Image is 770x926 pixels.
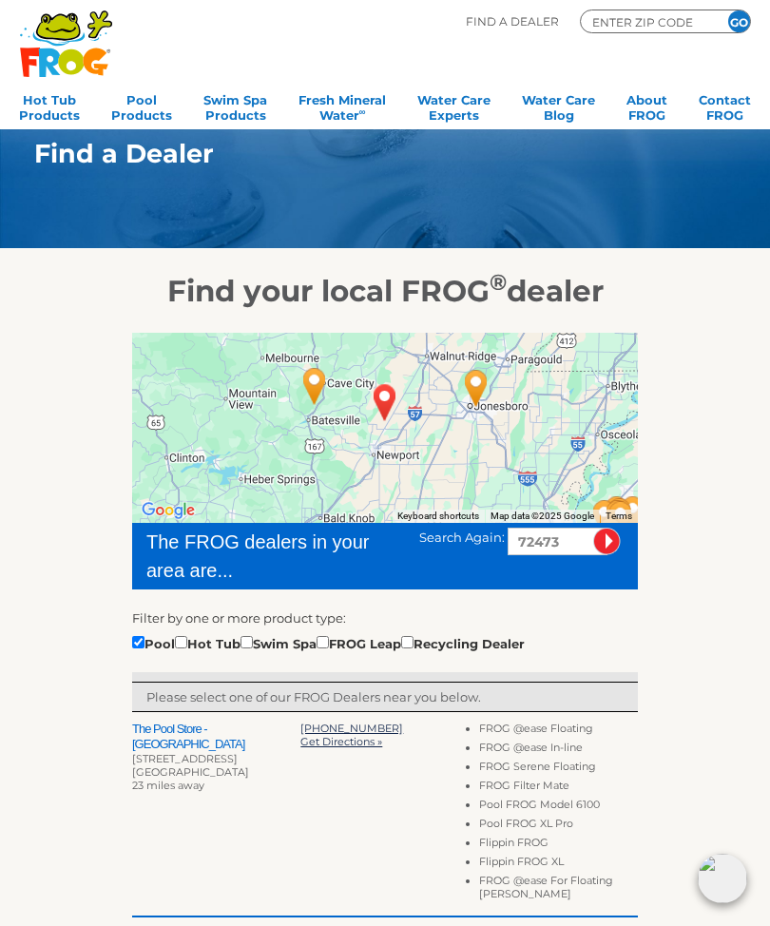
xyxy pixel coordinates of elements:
li: Flippin FROG XL [479,855,638,874]
div: Aloha Pools & Spas - Jonesboro - 30 miles away. [447,355,506,421]
input: Zip Code Form [590,13,704,30]
a: Swim SpaProducts [203,87,267,125]
a: Terms (opens in new tab) [606,511,632,521]
li: FROG @ease In-line [479,741,638,760]
a: AboutFROG [626,87,667,125]
div: Leslie's Poolmart Inc # 204 - 84 miles away. [587,481,646,548]
li: Pool FROG XL Pro [479,817,638,836]
div: The FROG dealers in your area are... [146,528,392,585]
div: Leslie's Poolmart, Inc. # 903 - 85 miles away. [581,502,640,569]
span: Map data ©2025 Google [491,511,594,521]
div: Smith Pools & Spas - Memphis - 81 miles away. [575,485,634,551]
a: PoolProducts [111,87,172,125]
h1: Find a Dealer [34,139,688,168]
a: [PHONE_NUMBER] [300,722,403,735]
div: Hawaiian Pools & Landscape - 95 miles away. [621,491,680,557]
div: Royal Swimming Pools - 85 miles away. [588,485,647,551]
div: Brewer's Pool & Landscaping - 85 miles away. [590,483,649,550]
a: Hot TubProducts [19,87,80,125]
div: [STREET_ADDRESS] [132,752,300,765]
a: Get Directions » [300,735,382,748]
div: [GEOGRAPHIC_DATA] [132,765,300,779]
li: Flippin FROG [479,836,638,855]
a: Water CareExperts [417,87,491,125]
li: Pool FROG Model 6100 [479,798,638,817]
li: FROG Filter Mate [479,779,638,798]
div: TUCKERMAN, AR 72473 [356,369,414,435]
p: Please select one of our FROG Dealers near you below. [146,687,624,706]
input: Submit [593,528,621,555]
div: Memphis Pool Supply Co - Memphis - 85 miles away. [575,509,634,575]
img: Google [137,498,200,523]
span: Search Again: [419,530,505,545]
div: Family Leisure - Memphis - 86 miles away. [591,486,650,552]
a: Water CareBlog [522,87,595,125]
label: Filter by one or more product type: [132,608,346,627]
sup: ∞ [359,106,366,117]
div: The Pool Store - Batesville - 23 miles away. [285,353,344,419]
li: FROG @ease For Floating [PERSON_NAME] [479,874,638,906]
div: Pool Hot Tub Swim Spa FROG Leap Recycling Dealer [132,632,525,653]
h2: Find your local FROG dealer [6,273,764,309]
li: FROG Serene Floating [479,760,638,779]
sup: ® [490,268,507,296]
a: Open this area in Google Maps (opens a new window) [137,498,200,523]
li: FROG @ease Floating [479,722,638,741]
div: Leslie's Poolmart, Inc. # 960 - 89 miles away. [604,481,663,548]
button: Keyboard shortcuts [397,510,479,523]
input: GO [728,10,750,32]
h2: The Pool Store - [GEOGRAPHIC_DATA] [132,722,300,752]
a: ContactFROG [699,87,751,125]
p: Find A Dealer [466,10,559,33]
a: Fresh MineralWater∞ [298,87,386,125]
img: openIcon [698,854,747,903]
span: 23 miles away [132,779,204,792]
